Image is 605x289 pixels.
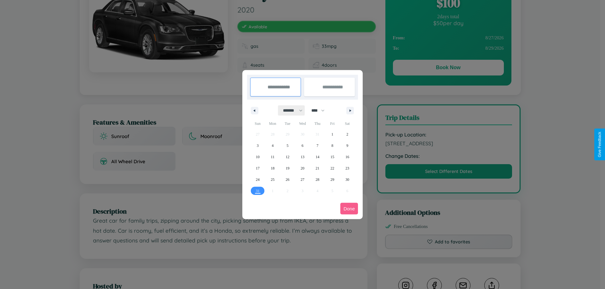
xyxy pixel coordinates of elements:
span: 5 [287,140,289,151]
button: 15 [325,151,340,163]
span: 1 [331,129,333,140]
span: Fri [325,119,340,129]
span: 22 [331,163,334,174]
span: 9 [346,140,348,151]
span: 11 [271,151,274,163]
button: 16 [340,151,355,163]
span: Mon [265,119,280,129]
button: 11 [265,151,280,163]
span: 30 [345,174,349,185]
span: 3 [257,140,259,151]
span: 20 [301,163,304,174]
button: 3 [250,140,265,151]
button: 7 [310,140,325,151]
span: 13 [301,151,304,163]
button: 20 [295,163,310,174]
span: 15 [331,151,334,163]
button: 28 [310,174,325,185]
div: Give Feedback [597,132,602,157]
span: Sat [340,119,355,129]
span: 31 [256,185,260,197]
span: 28 [315,174,319,185]
span: 4 [272,140,274,151]
span: 24 [256,174,260,185]
span: 25 [271,174,274,185]
button: 21 [310,163,325,174]
span: 21 [315,163,319,174]
button: Done [340,203,358,214]
span: 12 [286,151,290,163]
button: 14 [310,151,325,163]
button: 31 [250,185,265,197]
button: 4 [265,140,280,151]
button: 25 [265,174,280,185]
span: 7 [316,140,318,151]
button: 9 [340,140,355,151]
button: 22 [325,163,340,174]
span: Thu [310,119,325,129]
span: 16 [345,151,349,163]
span: 18 [271,163,274,174]
span: 6 [302,140,303,151]
span: Wed [295,119,310,129]
span: 29 [331,174,334,185]
span: 26 [286,174,290,185]
button: 5 [280,140,295,151]
button: 23 [340,163,355,174]
button: 19 [280,163,295,174]
span: Tue [280,119,295,129]
span: 27 [301,174,304,185]
span: 14 [315,151,319,163]
button: 8 [325,140,340,151]
span: 17 [256,163,260,174]
button: 2 [340,129,355,140]
button: 13 [295,151,310,163]
button: 12 [280,151,295,163]
button: 1 [325,129,340,140]
button: 17 [250,163,265,174]
button: 24 [250,174,265,185]
span: 23 [345,163,349,174]
button: 27 [295,174,310,185]
span: Sun [250,119,265,129]
span: 8 [331,140,333,151]
button: 30 [340,174,355,185]
button: 29 [325,174,340,185]
button: 26 [280,174,295,185]
button: 10 [250,151,265,163]
span: 19 [286,163,290,174]
span: 10 [256,151,260,163]
span: 2 [346,129,348,140]
button: 18 [265,163,280,174]
button: 6 [295,140,310,151]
